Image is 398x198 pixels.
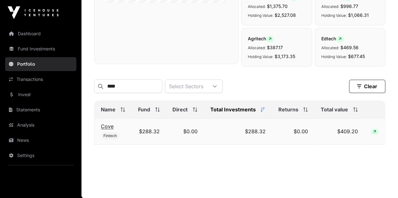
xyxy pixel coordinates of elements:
img: Icehouse Ventures Logo [8,6,59,19]
span: Holding Value: [321,13,347,18]
span: Holding Value: [248,54,273,59]
a: Invest [5,88,76,102]
span: Edtech [321,36,344,41]
button: Clear [349,80,385,93]
td: $0.00 [272,118,314,145]
span: Total value [321,106,348,113]
span: Allocated: [321,4,339,9]
span: Total Investments [210,106,255,113]
span: Allocated: [248,4,266,9]
td: $288.32 [132,118,166,145]
span: Allocated: [248,45,266,50]
a: Fund Investments [5,42,76,56]
span: Fund [138,106,150,113]
span: $469.56 [340,45,359,50]
span: $677.45 [348,54,365,59]
span: Agritech [248,36,274,41]
span: Returns [278,106,298,113]
a: Analysis [5,118,76,132]
span: $3,173.35 [275,54,295,59]
td: $0.00 [166,118,204,145]
a: Settings [5,148,76,162]
td: $409.20 [314,118,364,145]
span: Allocated: [321,45,339,50]
a: Portfolio [5,57,76,71]
span: Direct [172,106,188,113]
span: $1,375.70 [267,3,288,9]
span: $996.77 [340,3,358,9]
span: $387.17 [267,45,283,50]
span: $1,066.31 [348,12,369,18]
span: Holding Value: [321,54,347,59]
a: Dashboard [5,27,76,41]
a: Statements [5,103,76,117]
a: News [5,133,76,147]
span: Holding Value: [248,13,273,18]
iframe: Chat Widget [366,168,398,198]
td: $288.32 [204,118,272,145]
a: Transactions [5,72,76,86]
a: Cove [101,123,114,129]
span: Name [101,106,115,113]
span: $2,527.08 [275,12,296,18]
span: Fintech [103,133,117,138]
div: Select Sectors [165,80,207,93]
